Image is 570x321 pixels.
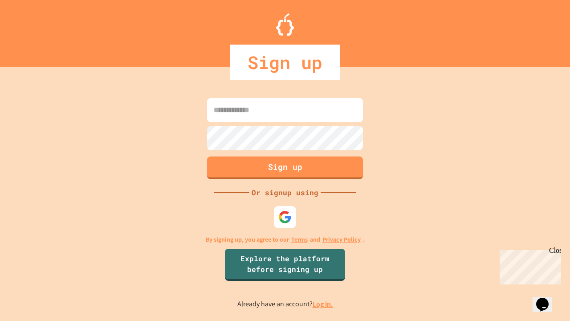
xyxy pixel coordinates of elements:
[4,4,61,57] div: Chat with us now!Close
[313,300,333,309] a: Log in.
[533,285,561,312] iframe: chat widget
[225,249,345,281] a: Explore the platform before signing up
[237,299,333,310] p: Already have an account?
[230,45,340,80] div: Sign up
[291,235,308,244] a: Terms
[496,247,561,284] iframe: chat widget
[249,187,321,198] div: Or signup using
[276,13,294,36] img: Logo.svg
[206,235,365,244] p: By signing up, you agree to our and .
[278,210,292,224] img: google-icon.svg
[207,156,363,179] button: Sign up
[322,235,361,244] a: Privacy Policy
